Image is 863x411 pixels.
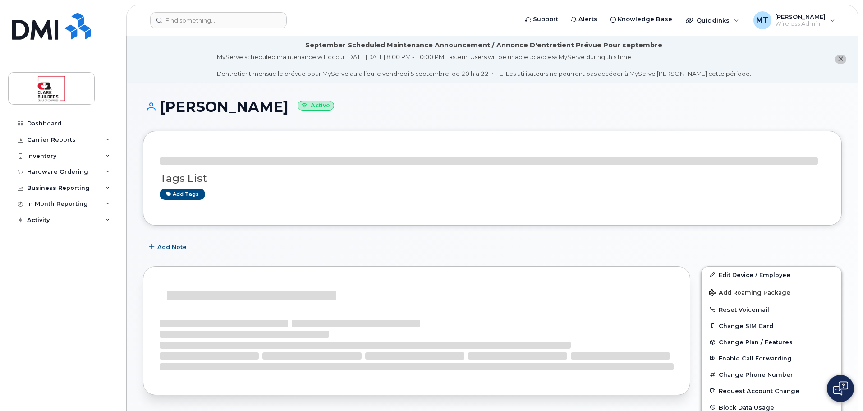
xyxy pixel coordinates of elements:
button: Add Note [143,239,194,255]
button: Change Phone Number [702,366,841,383]
button: Reset Voicemail [702,301,841,318]
button: Add Roaming Package [702,283,841,301]
small: Active [298,101,334,111]
h1: [PERSON_NAME] [143,99,842,115]
a: Edit Device / Employee [702,267,841,283]
span: Change Plan / Features [719,339,793,346]
img: Open chat [833,381,848,396]
span: Add Note [157,243,187,251]
span: Add Roaming Package [709,289,790,298]
button: Change SIM Card [702,318,841,334]
button: Request Account Change [702,383,841,399]
h3: Tags List [160,173,825,184]
a: Add tags [160,189,205,200]
button: Change Plan / Features [702,334,841,350]
div: MyServe scheduled maintenance will occur [DATE][DATE] 8:00 PM - 10:00 PM Eastern. Users will be u... [217,53,751,78]
button: Enable Call Forwarding [702,350,841,366]
span: Enable Call Forwarding [719,355,792,362]
button: close notification [835,55,846,64]
div: September Scheduled Maintenance Announcement / Annonce D'entretient Prévue Pour septembre [305,41,662,50]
